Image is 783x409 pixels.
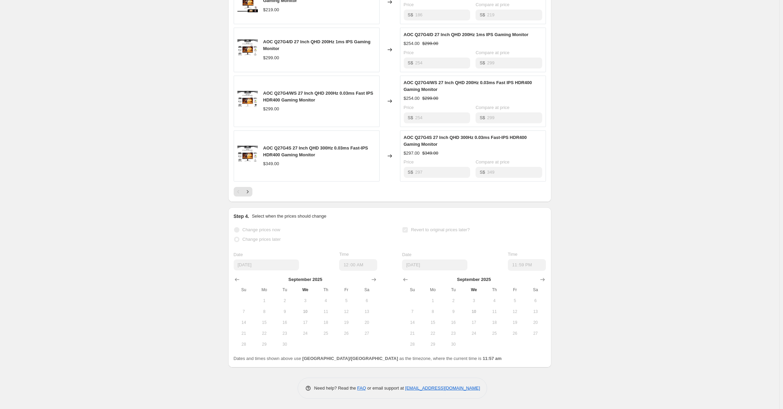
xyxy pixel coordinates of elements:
span: 29 [426,342,440,347]
span: Date [234,252,243,257]
span: 25 [318,331,333,336]
button: Sunday September 21 2025 [402,328,422,339]
span: or email support at [366,386,405,391]
th: Tuesday [443,284,464,295]
button: Tuesday September 30 2025 [274,339,295,350]
span: Th [318,287,333,293]
button: Friday September 5 2025 [505,295,525,306]
span: Compare at price [476,105,510,110]
span: 3 [298,298,313,303]
button: Friday September 12 2025 [336,306,356,317]
button: Thursday September 11 2025 [484,306,504,317]
span: S$ [408,115,413,120]
span: Change prices now [243,227,280,232]
button: Friday September 5 2025 [336,295,356,306]
span: Tu [446,287,461,293]
button: Friday September 19 2025 [505,317,525,328]
input: 9/10/2025 [234,259,299,270]
span: 18 [487,320,502,325]
span: AOC Q27G4S 27 Inch QHD 300Hz 0.03ms Fast-IPS HDR400 Gaming Monitor [263,145,368,157]
span: Compare at price [476,159,510,164]
button: Tuesday September 9 2025 [274,306,295,317]
span: We [298,287,313,293]
span: 5 [507,298,522,303]
th: Sunday [402,284,422,295]
span: Price [404,50,414,55]
span: 2 [446,298,461,303]
span: S$ [408,60,413,65]
span: Su [236,287,251,293]
button: Monday September 1 2025 [254,295,274,306]
b: 11:57 am [483,356,502,361]
span: S$ [480,60,485,65]
button: Monday September 22 2025 [423,328,443,339]
strike: $299.00 [422,40,438,47]
input: 12:00 [339,259,377,271]
button: Friday September 12 2025 [505,306,525,317]
th: Thursday [484,284,504,295]
button: Saturday September 20 2025 [525,317,546,328]
span: 22 [257,331,272,336]
button: Thursday September 4 2025 [316,295,336,306]
span: Time [339,252,349,257]
button: Monday September 8 2025 [254,306,274,317]
nav: Pagination [234,187,252,196]
div: $349.00 [263,160,279,167]
span: AOC Q27G4S 27 Inch QHD 300Hz 0.03ms Fast-IPS HDR400 Gaming Monitor [404,135,527,147]
div: $297.00 [404,150,420,157]
span: 20 [528,320,543,325]
th: Saturday [356,284,377,295]
span: Compare at price [476,50,510,55]
button: Tuesday September 16 2025 [274,317,295,328]
button: Monday September 8 2025 [423,306,443,317]
strike: $349.00 [422,150,438,157]
button: Thursday September 25 2025 [484,328,504,339]
span: 29 [257,342,272,347]
th: Sunday [234,284,254,295]
span: 13 [359,309,374,314]
span: 20 [359,320,374,325]
button: Sunday September 28 2025 [234,339,254,350]
span: 27 [528,331,543,336]
button: Wednesday September 17 2025 [464,317,484,328]
th: Wednesday [295,284,315,295]
th: Friday [505,284,525,295]
button: Today Wednesday September 10 2025 [295,306,315,317]
span: 5 [339,298,354,303]
img: Q27G4S_80x.png [237,146,258,166]
div: $219.00 [263,6,279,13]
button: Tuesday September 2 2025 [274,295,295,306]
span: S$ [408,170,413,175]
span: Compare at price [476,2,510,7]
button: Saturday September 13 2025 [356,306,377,317]
span: 15 [426,320,440,325]
span: Time [508,252,517,257]
span: 12 [339,309,354,314]
span: S$ [408,12,413,17]
span: 22 [426,331,440,336]
span: Dates and times shown above use as the timezone, where the current time is [234,356,502,361]
span: 2 [277,298,292,303]
button: Wednesday September 3 2025 [464,295,484,306]
button: Show next month, October 2025 [538,275,547,284]
span: AOC Q27G4/D 27 Inch QHD 200Hz 1ms IPS Gaming Monitor [404,32,529,37]
button: Next [243,187,252,196]
div: $254.00 [404,95,420,102]
button: Tuesday September 30 2025 [443,339,464,350]
button: Today Wednesday September 10 2025 [464,306,484,317]
span: Change prices later [243,237,281,242]
button: Monday September 29 2025 [423,339,443,350]
span: Sa [528,287,543,293]
th: Thursday [316,284,336,295]
button: Wednesday September 24 2025 [464,328,484,339]
span: Fr [507,287,522,293]
button: Saturday September 27 2025 [525,328,546,339]
th: Monday [423,284,443,295]
span: Mo [257,287,272,293]
span: S$ [480,115,485,120]
button: Friday September 26 2025 [505,328,525,339]
button: Thursday September 4 2025 [484,295,504,306]
span: 9 [446,309,461,314]
button: Thursday September 25 2025 [316,328,336,339]
a: FAQ [357,386,366,391]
